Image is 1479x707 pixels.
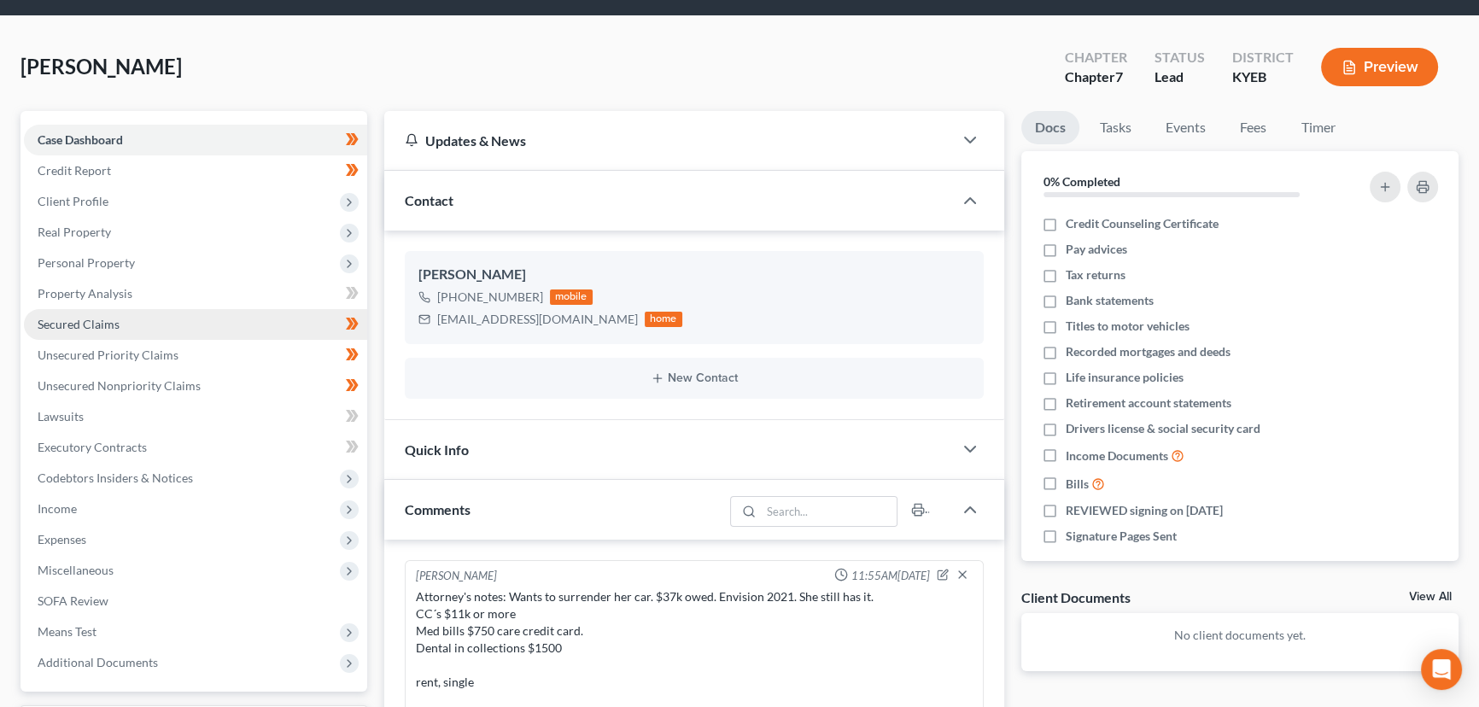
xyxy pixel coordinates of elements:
[1066,369,1184,386] span: Life insurance policies
[1066,292,1154,309] span: Bank statements
[645,312,682,327] div: home
[1066,420,1260,437] span: Drivers license & social security card
[1066,241,1127,258] span: Pay advices
[24,586,367,616] a: SOFA Review
[416,568,497,585] div: [PERSON_NAME]
[550,289,593,305] div: mobile
[38,163,111,178] span: Credit Report
[24,371,367,401] a: Unsecured Nonpriority Claims
[761,497,897,526] input: Search...
[1409,591,1452,603] a: View All
[1321,48,1438,86] button: Preview
[38,286,132,301] span: Property Analysis
[38,194,108,208] span: Client Profile
[1115,68,1123,85] span: 7
[1066,447,1168,465] span: Income Documents
[38,409,84,424] span: Lawsuits
[38,378,201,393] span: Unsecured Nonpriority Claims
[851,568,930,584] span: 11:55AM[DATE]
[24,125,367,155] a: Case Dashboard
[1043,174,1120,189] strong: 0% Completed
[1066,476,1089,493] span: Bills
[38,470,193,485] span: Codebtors Insiders & Notices
[38,624,96,639] span: Means Test
[1066,502,1223,519] span: REVIEWED signing on [DATE]
[1021,588,1131,606] div: Client Documents
[24,278,367,309] a: Property Analysis
[1066,266,1125,283] span: Tax returns
[38,563,114,577] span: Miscellaneous
[1226,111,1281,144] a: Fees
[38,132,123,147] span: Case Dashboard
[405,441,469,458] span: Quick Info
[38,440,147,454] span: Executory Contracts
[405,131,932,149] div: Updates & News
[1066,394,1231,412] span: Retirement account statements
[437,289,543,306] div: [PHONE_NUMBER]
[1021,111,1079,144] a: Docs
[38,348,178,362] span: Unsecured Priority Claims
[1035,627,1446,644] p: No client documents yet.
[1065,48,1127,67] div: Chapter
[24,340,367,371] a: Unsecured Priority Claims
[1288,111,1349,144] a: Timer
[20,54,182,79] span: [PERSON_NAME]
[437,311,638,328] div: [EMAIL_ADDRESS][DOMAIN_NAME]
[418,265,970,285] div: [PERSON_NAME]
[38,532,86,546] span: Expenses
[1232,67,1294,87] div: KYEB
[1152,111,1219,144] a: Events
[1155,67,1205,87] div: Lead
[1421,649,1462,690] div: Open Intercom Messenger
[1155,48,1205,67] div: Status
[38,501,77,516] span: Income
[24,155,367,186] a: Credit Report
[38,255,135,270] span: Personal Property
[405,501,471,517] span: Comments
[24,401,367,432] a: Lawsuits
[1086,111,1145,144] a: Tasks
[405,192,453,208] span: Contact
[418,371,970,385] button: New Contact
[24,309,367,340] a: Secured Claims
[38,317,120,331] span: Secured Claims
[24,432,367,463] a: Executory Contracts
[1066,343,1231,360] span: Recorded mortgages and deeds
[1066,528,1177,545] span: Signature Pages Sent
[1066,318,1190,335] span: Titles to motor vehicles
[1232,48,1294,67] div: District
[38,225,111,239] span: Real Property
[38,655,158,669] span: Additional Documents
[1066,215,1219,232] span: Credit Counseling Certificate
[1065,67,1127,87] div: Chapter
[38,593,108,608] span: SOFA Review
